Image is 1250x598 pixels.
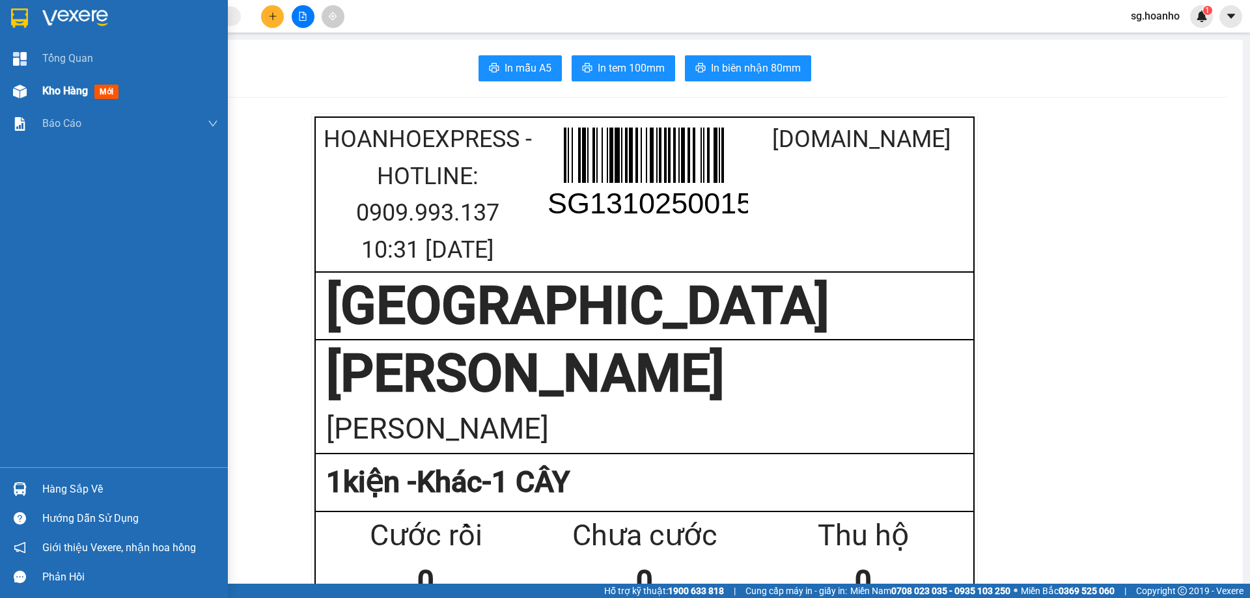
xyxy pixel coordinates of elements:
span: Miền Bắc [1021,584,1115,598]
span: Báo cáo [42,115,81,131]
div: Tên hàng: 1 CÂY ( : 1 ) [11,85,257,102]
strong: 0708 023 035 - 0935 103 250 [891,586,1010,596]
span: Tổng Quan [42,50,93,66]
span: In mẫu A5 [505,60,551,76]
text: SG1310250015 [548,187,753,220]
div: [PERSON_NAME] [152,40,257,56]
div: [GEOGRAPHIC_DATA] [326,273,963,338]
button: caret-down [1219,5,1242,28]
span: Cung cấp máy in - giấy in: [745,584,847,598]
button: file-add [292,5,314,28]
button: printerIn tem 100mm [572,55,675,81]
div: [PERSON_NAME] [152,11,257,40]
span: | [734,584,736,598]
span: Miền Nam [850,584,1010,598]
span: question-circle [14,512,26,524]
span: sg.hoanho [1120,8,1190,24]
button: aim [322,5,344,28]
div: 1 kiện - Khác-1 CÂY [326,459,963,506]
img: warehouse-icon [13,85,27,98]
img: dashboard-icon [13,52,27,66]
div: [DOMAIN_NAME] [753,121,970,158]
strong: 1900 633 818 [668,586,724,596]
span: 1 [1205,6,1210,15]
span: In biên nhận 80mm [711,60,801,76]
sup: 1 [1203,6,1212,15]
div: Phản hồi [42,567,218,587]
span: printer [582,62,592,75]
span: printer [695,62,706,75]
strong: 0369 525 060 [1059,586,1115,596]
div: Chưa cước [535,513,754,559]
span: file-add [298,12,307,21]
img: solution-icon [13,117,27,131]
span: Kho hàng [42,85,88,97]
div: Cước rồi [316,513,535,559]
span: | [1124,584,1126,598]
button: plus [261,5,284,28]
span: Nhận: [152,11,184,25]
img: warehouse-icon [13,482,27,496]
span: notification [14,541,26,554]
span: mới [94,85,118,99]
div: [PERSON_NAME] [326,341,963,406]
span: down [208,118,218,129]
div: [PERSON_NAME] [326,406,963,452]
div: Hàng sắp về [42,480,218,499]
div: Thu hộ [754,513,973,559]
img: logo-vxr [11,8,28,28]
span: Gửi: [11,11,31,25]
span: ⚪️ [1014,588,1018,593]
div: Hướng dẫn sử dụng [42,509,218,528]
button: printerIn mẫu A5 [479,55,562,81]
span: plus [268,12,277,21]
span: aim [328,12,337,21]
div: HoaNhoExpress - Hotline: 0909.993.137 10:31 [DATE] [319,121,536,268]
span: copyright [1178,586,1187,595]
span: In tem 100mm [598,60,665,76]
span: message [14,571,26,583]
span: Giới thiệu Vexere, nhận hoa hồng [42,539,196,556]
span: printer [489,62,499,75]
span: Chưa cước [150,64,207,77]
span: Hỗ trợ kỹ thuật: [604,584,724,598]
img: icon-new-feature [1196,10,1208,22]
span: caret-down [1225,10,1237,22]
button: printerIn biên nhận 80mm [685,55,811,81]
span: SL [128,84,145,102]
div: [GEOGRAPHIC_DATA] [11,11,143,40]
